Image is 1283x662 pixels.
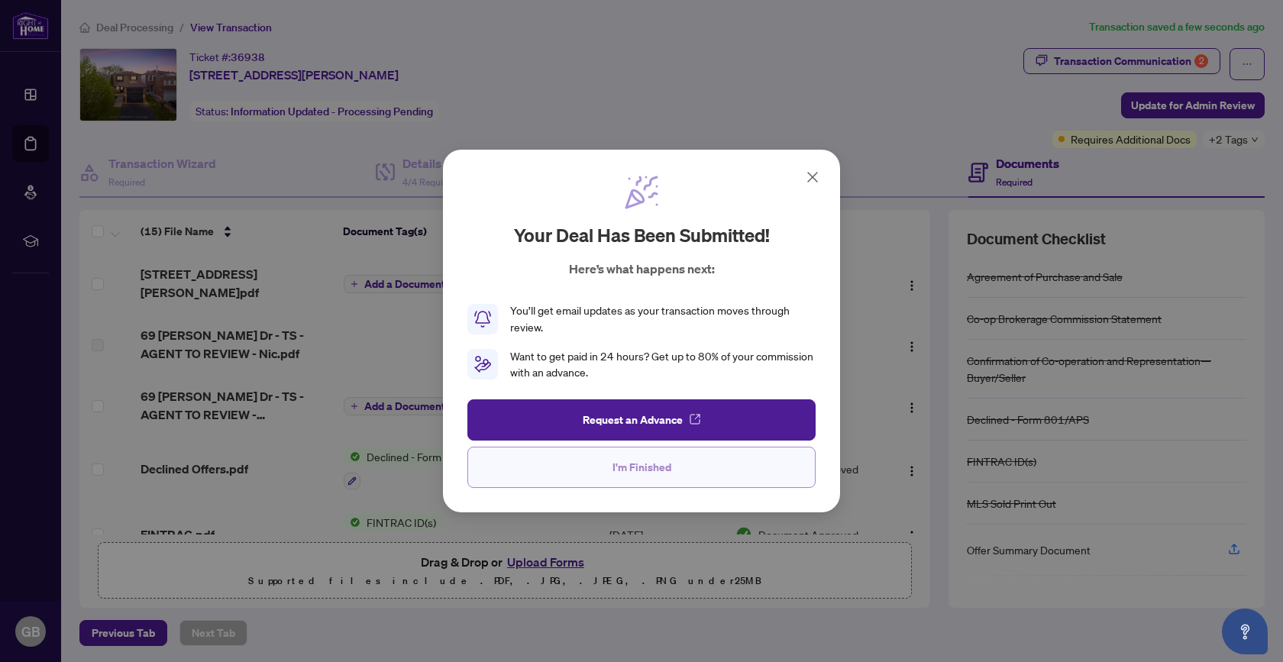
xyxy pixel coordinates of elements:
[1222,609,1268,654] button: Open asap
[569,260,715,278] p: Here’s what happens next:
[467,399,816,441] button: Request an Advance
[583,408,683,432] span: Request an Advance
[510,302,816,336] div: You’ll get email updates as your transaction moves through review.
[510,348,816,382] div: Want to get paid in 24 hours? Get up to 80% of your commission with an advance.
[467,447,816,488] button: I'm Finished
[514,223,770,247] h2: Your deal has been submitted!
[612,455,671,480] span: I'm Finished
